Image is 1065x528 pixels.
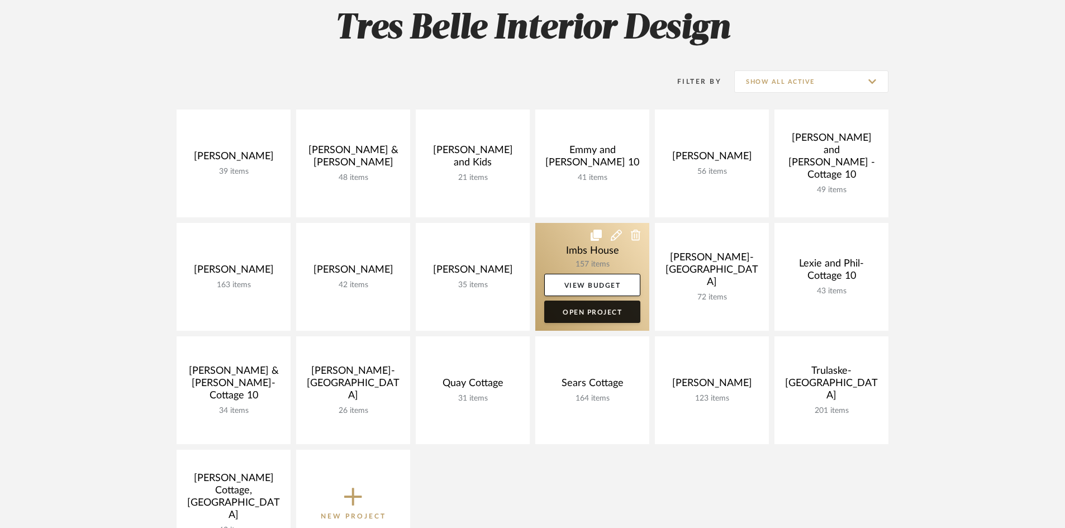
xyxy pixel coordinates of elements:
[186,280,282,290] div: 163 items
[186,264,282,280] div: [PERSON_NAME]
[425,264,521,280] div: [PERSON_NAME]
[186,365,282,406] div: [PERSON_NAME] & [PERSON_NAME]-Cottage 10
[425,280,521,290] div: 35 items
[305,173,401,183] div: 48 items
[783,132,879,185] div: [PERSON_NAME] and [PERSON_NAME] -Cottage 10
[663,76,721,87] div: Filter By
[664,167,760,177] div: 56 items
[305,144,401,173] div: [PERSON_NAME] & [PERSON_NAME]
[783,185,879,195] div: 49 items
[321,511,386,522] p: New Project
[305,406,401,416] div: 26 items
[305,264,401,280] div: [PERSON_NAME]
[425,394,521,403] div: 31 items
[664,251,760,293] div: [PERSON_NAME]- [GEOGRAPHIC_DATA]
[664,377,760,394] div: [PERSON_NAME]
[425,377,521,394] div: Quay Cottage
[544,377,640,394] div: Sears Cottage
[544,144,640,173] div: Emmy and [PERSON_NAME] 10
[186,472,282,526] div: [PERSON_NAME] Cottage, [GEOGRAPHIC_DATA]
[664,394,760,403] div: 123 items
[544,301,640,323] a: Open Project
[186,167,282,177] div: 39 items
[783,258,879,287] div: Lexie and Phil-Cottage 10
[130,8,935,50] h2: Tres Belle Interior Design
[664,293,760,302] div: 72 items
[425,173,521,183] div: 21 items
[783,365,879,406] div: Trulaske-[GEOGRAPHIC_DATA]
[305,365,401,406] div: [PERSON_NAME]-[GEOGRAPHIC_DATA]
[544,173,640,183] div: 41 items
[186,406,282,416] div: 34 items
[186,150,282,167] div: [PERSON_NAME]
[544,394,640,403] div: 164 items
[305,280,401,290] div: 42 items
[783,287,879,296] div: 43 items
[664,150,760,167] div: [PERSON_NAME]
[783,406,879,416] div: 201 items
[544,274,640,296] a: View Budget
[425,144,521,173] div: [PERSON_NAME] and Kids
